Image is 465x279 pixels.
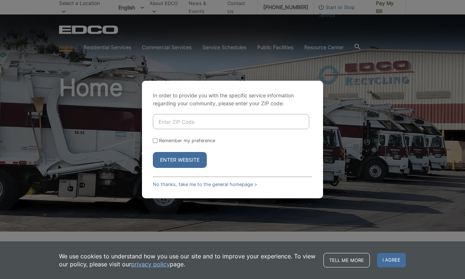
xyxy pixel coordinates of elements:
[159,138,215,143] label: Remember my preference
[153,182,257,187] a: No thanks, take me to the general homepage >
[377,253,406,267] span: I agree
[153,114,309,129] input: Enter ZIP Code
[323,253,370,267] a: Tell me more
[153,92,312,107] p: In order to provide you with the specific service information regarding your community, please en...
[59,252,316,268] p: We use cookies to understand how you use our site and to improve your experience. To view our pol...
[131,260,170,268] a: privacy policy
[153,152,207,168] button: Enter Website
